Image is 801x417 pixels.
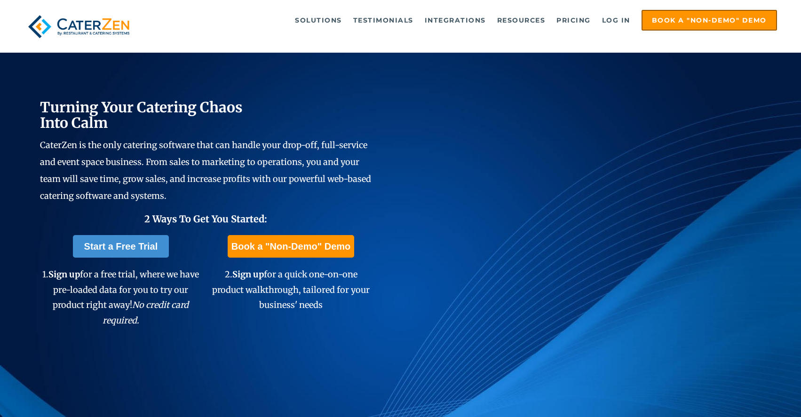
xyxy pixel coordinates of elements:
a: Solutions [290,11,347,30]
a: Book a "Non-Demo" Demo [228,235,354,258]
a: Book a "Non-Demo" Demo [642,10,777,31]
a: Log in [597,11,635,30]
img: caterzen [24,10,134,43]
span: 2 Ways To Get You Started: [144,213,267,225]
div: Navigation Menu [153,10,777,31]
span: Turning Your Catering Chaos Into Calm [40,98,243,132]
span: 2. for a quick one-on-one product walkthrough, tailored for your business' needs [212,269,370,310]
a: Testimonials [349,11,418,30]
em: No credit card required. [103,299,189,325]
span: CaterZen is the only catering software that can handle your drop-off, full-service and event spac... [40,140,371,201]
span: Sign up [48,269,80,280]
a: Start a Free Trial [73,235,169,258]
span: 1. for a free trial, where we have pre-loaded data for you to try our product right away! [42,269,199,325]
a: Pricing [552,11,595,30]
a: Integrations [420,11,491,30]
a: Resources [492,11,550,30]
span: Sign up [232,269,264,280]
